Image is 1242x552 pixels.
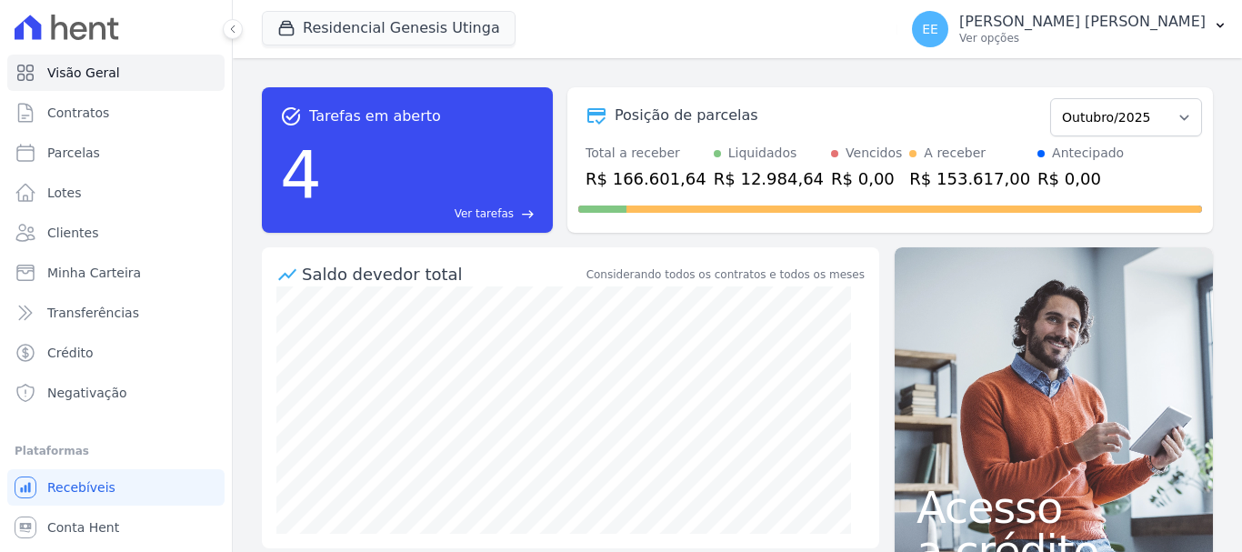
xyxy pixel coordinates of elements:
[909,166,1030,191] div: R$ 153.617,00
[7,335,225,371] a: Crédito
[7,135,225,171] a: Parcelas
[302,262,583,286] div: Saldo devedor total
[47,518,119,537] span: Conta Hent
[7,375,225,411] a: Negativação
[521,207,535,221] span: east
[455,206,514,222] span: Ver tarefas
[7,255,225,291] a: Minha Carteira
[924,144,986,163] div: A receber
[916,486,1191,529] span: Acesso
[47,104,109,122] span: Contratos
[15,440,217,462] div: Plataformas
[47,344,94,362] span: Crédito
[262,11,516,45] button: Residencial Genesis Utinga
[7,469,225,506] a: Recebíveis
[47,224,98,242] span: Clientes
[959,31,1206,45] p: Ver opções
[329,206,535,222] a: Ver tarefas east
[922,23,938,35] span: EE
[959,13,1206,31] p: [PERSON_NAME] [PERSON_NAME]
[47,478,115,497] span: Recebíveis
[831,166,902,191] div: R$ 0,00
[7,295,225,331] a: Transferências
[1037,166,1124,191] div: R$ 0,00
[586,166,706,191] div: R$ 166.601,64
[7,509,225,546] a: Conta Hent
[7,95,225,131] a: Contratos
[7,55,225,91] a: Visão Geral
[615,105,758,126] div: Posição de parcelas
[47,184,82,202] span: Lotes
[7,175,225,211] a: Lotes
[1052,144,1124,163] div: Antecipado
[897,4,1242,55] button: EE [PERSON_NAME] [PERSON_NAME] Ver opções
[47,304,139,322] span: Transferências
[280,127,322,222] div: 4
[280,105,302,127] span: task_alt
[586,266,865,283] div: Considerando todos os contratos e todos os meses
[309,105,441,127] span: Tarefas em aberto
[846,144,902,163] div: Vencidos
[47,144,100,162] span: Parcelas
[47,64,120,82] span: Visão Geral
[7,215,225,251] a: Clientes
[586,144,706,163] div: Total a receber
[47,264,141,282] span: Minha Carteira
[714,166,824,191] div: R$ 12.984,64
[47,384,127,402] span: Negativação
[728,144,797,163] div: Liquidados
